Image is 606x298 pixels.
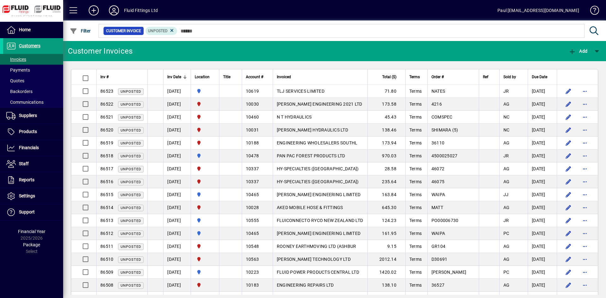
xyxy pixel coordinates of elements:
span: 10555 [246,218,259,223]
span: Terms [409,166,422,171]
span: AUCKLAND [195,88,215,95]
a: Support [3,204,63,220]
span: PC [503,270,509,275]
td: [DATE] [528,85,557,98]
span: 86523 [100,89,113,94]
span: 86510 [100,257,113,262]
a: Reports [3,172,63,188]
td: [DATE] [163,279,191,292]
span: JR [503,153,509,158]
button: Edit [563,254,573,264]
td: 138.10 [367,279,405,292]
span: AG [503,283,510,288]
span: 86515 [100,192,113,197]
button: More options [580,215,590,225]
span: Terms [409,127,422,132]
span: AG [503,205,510,210]
span: 10619 [246,89,259,94]
div: Customer Invoices [68,46,133,56]
button: More options [580,138,590,148]
span: AG [503,166,510,171]
a: Home [3,22,63,38]
span: Inv # [100,73,109,80]
span: Quotes [6,78,24,83]
span: Suppliers [19,113,37,118]
span: AUCKLAND [195,230,215,237]
span: SHIMARA (5) [431,127,458,132]
span: 10183 [246,283,259,288]
span: NC [503,127,510,132]
span: AKED MOBILE HOSE & FITTINGS [277,205,343,210]
span: 10031 [246,127,259,132]
button: More options [580,267,590,277]
span: FLUID POWER PRODUCTS CENTRAL LTD [277,270,359,275]
span: Package [23,242,40,247]
span: 86512 [100,231,113,236]
td: [DATE] [528,227,557,240]
button: More options [580,202,590,213]
span: Backorders [6,89,33,94]
button: More options [580,164,590,174]
span: [PERSON_NAME] [431,270,466,275]
span: GR104 [431,244,445,249]
span: Home [19,27,31,32]
td: [DATE] [163,266,191,279]
td: 1420.02 [367,266,405,279]
span: Terms [409,89,422,94]
td: [DATE] [163,85,191,98]
td: [DATE] [528,266,557,279]
span: FLUID FITTINGS CHRISTCHURCH [195,178,215,185]
td: 173.58 [367,98,405,111]
td: 45.43 [367,111,405,124]
span: 86513 [100,218,113,223]
span: 10223 [246,270,259,275]
button: More options [580,190,590,200]
td: [DATE] [528,149,557,162]
a: Products [3,124,63,140]
button: Edit [563,151,573,161]
span: Financial Year [18,229,45,234]
span: COMSPEC [431,114,453,120]
span: Add [568,49,587,54]
span: MATT [431,205,443,210]
div: Due Date [532,73,553,80]
td: [DATE] [163,162,191,175]
a: Settings [3,188,63,204]
span: Unposted [121,193,141,197]
span: 86520 [100,127,113,132]
span: Total ($) [382,73,396,80]
td: 71.80 [367,85,405,98]
td: [DATE] [163,240,191,253]
span: Unposted [121,167,141,171]
td: [DATE] [528,124,557,137]
span: Terms [409,257,422,262]
td: [DATE] [163,214,191,227]
span: 86517 [100,166,113,171]
span: Unposted [121,219,141,223]
span: TLJ SERVICES LIMITED [277,89,324,94]
span: FLUID FITTINGS CHRISTCHURCH [195,282,215,289]
span: Staff [19,161,29,166]
span: Location [195,73,210,80]
button: Edit [563,86,573,96]
span: FLUID FITTINGS CHRISTCHURCH [195,243,215,250]
span: [PERSON_NAME] ENGINEERING LIMITED [277,192,360,197]
span: AG [503,257,510,262]
div: Account # [246,73,269,80]
div: Location [195,73,215,80]
span: Unposted [121,232,141,236]
span: 10465 [246,192,259,197]
span: 10478 [246,153,259,158]
button: Edit [563,215,573,225]
span: NC [503,114,510,120]
span: Communications [6,100,44,105]
td: [DATE] [528,175,557,188]
button: Add [84,5,104,16]
span: Payments [6,67,30,73]
td: [DATE] [163,253,191,266]
span: Due Date [532,73,547,80]
button: More options [580,125,590,135]
td: [DATE] [528,240,557,253]
td: [DATE] [528,201,557,214]
button: More options [580,177,590,187]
